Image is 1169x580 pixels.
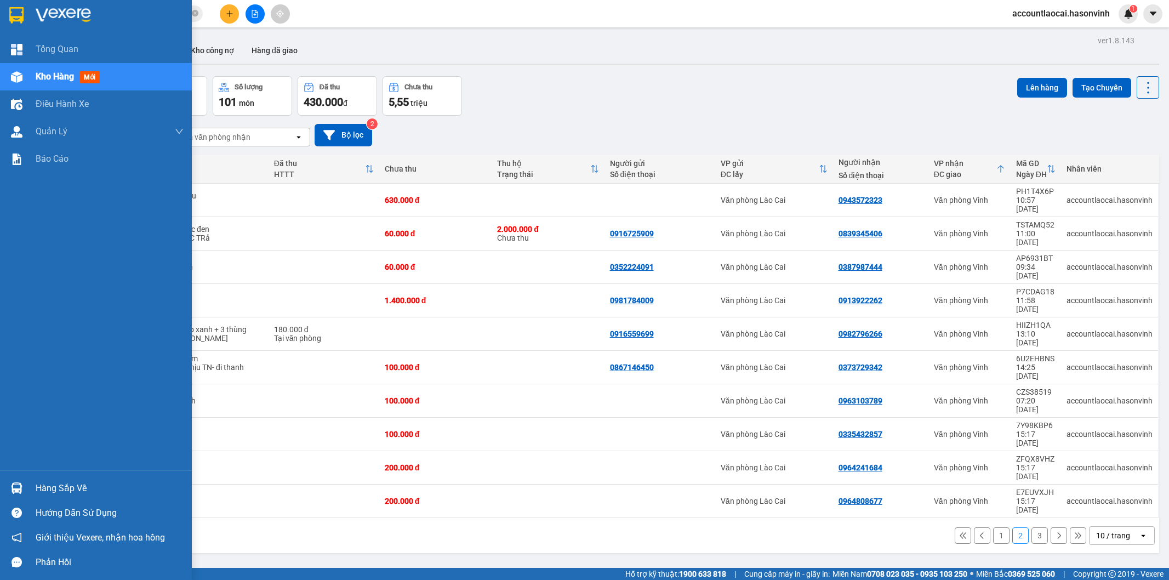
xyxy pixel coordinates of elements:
button: Kho công nợ [182,37,243,64]
span: close-circle [192,9,198,19]
div: Văn phòng Vinh [934,196,1005,204]
img: warehouse-icon [11,71,22,83]
div: Đã thu [320,83,340,91]
div: 60.000 đ [385,263,486,271]
button: Số lượng101món [213,76,292,116]
div: 1 bọc hộp xanh + 3 thùng [160,325,263,334]
div: Tại văn phòng [274,334,374,343]
div: 2 xốp [160,459,263,468]
span: 101 [219,95,237,109]
div: Tên món [160,159,263,168]
div: Văn phòng Vinh [934,229,1005,238]
div: 0982796266 [839,329,882,338]
div: CZS38519 [1016,388,1056,396]
div: Ghi chú [160,170,263,179]
div: 10 / trang [1096,530,1130,541]
button: Chưa thu5,55 triệu [383,76,462,116]
span: Hỗ trợ kỹ thuật: [625,568,726,580]
span: Giới thiệu Vexere, nhận hoa hồng [36,531,165,544]
div: Văn phòng Vinh [934,497,1005,505]
div: Ngày ĐH [1016,170,1047,179]
div: 0916559699 [610,329,654,338]
div: accountlaocai.hasonvinh [1067,329,1153,338]
sup: 2 [367,118,378,129]
div: Người nhận [839,158,923,167]
div: 0943572323 [839,196,882,204]
div: 180.000 đ [274,325,374,334]
div: HIIZH1QA [1016,321,1056,329]
div: Phản hồi [36,554,184,571]
span: | [734,568,736,580]
div: 100.000 đ [385,430,486,439]
span: | [1063,568,1065,580]
div: Văn phòng Vinh [934,463,1005,472]
span: down [175,127,184,136]
div: P7CDAG18 [1016,287,1056,296]
div: Đã thu [274,159,365,168]
img: icon-new-feature [1124,9,1133,19]
div: 1 xốp [160,425,263,434]
button: Bộ lọc [315,124,372,146]
div: accountlaocai.hasonvinh [1067,229,1153,238]
div: E7EUVXJH [1016,488,1056,497]
div: TSTAMQ52 [1016,220,1056,229]
div: accountlaocai.hasonvinh [1067,296,1153,305]
div: 10:57 [DATE] [1016,196,1056,213]
span: triệu [410,99,427,107]
div: ck c khánh [160,334,263,343]
div: Thu hộ [497,159,590,168]
button: Đã thu430.000đ [298,76,377,116]
div: 0373729342 [839,363,882,372]
div: 0916725909 [610,229,654,238]
div: accountlaocai.hasonvinh [1067,196,1153,204]
button: plus [220,4,239,24]
div: Văn phòng Lào Cai [721,329,828,338]
div: 11:00 [DATE] [1016,229,1056,247]
div: 1.400.000 đ [385,296,486,305]
div: 07:20 [DATE] [1016,396,1056,414]
div: Văn phòng Lào Cai [721,463,828,472]
div: Nhân viên [1067,164,1153,173]
div: 60.000 đ [385,229,486,238]
div: 1 TẢI xanh [160,396,263,405]
div: ĐC lấy [721,170,819,179]
div: accountlaocai.hasonvinh [1067,463,1153,472]
div: 0913922262 [839,296,882,305]
button: Lên hàng [1017,78,1067,98]
button: 3 [1031,527,1048,544]
span: ⚪️ [970,572,973,576]
div: ĐC giao [934,170,996,179]
div: 1 hộp chim [160,354,263,363]
div: PH1T4X6P [1016,187,1056,196]
div: 210 kg rau [160,191,263,200]
div: k phiếu [160,468,263,476]
div: sapa [160,200,263,209]
div: Văn phòng Lào Cai [721,497,828,505]
div: 0387987444 [839,263,882,271]
button: Tạo Chuyến [1073,78,1131,98]
th: Toggle SortBy [1011,155,1061,184]
span: 430.000 [304,95,343,109]
div: 0839345406 [839,229,882,238]
div: VP gửi [721,159,819,168]
div: Chưa thu [385,164,486,173]
div: accountlaocai.hasonvinh [1067,430,1153,439]
span: Báo cáo [36,152,69,166]
div: Chọn văn phòng nhận [175,132,250,143]
div: Chưa thu [404,83,432,91]
span: aim [276,10,284,18]
div: Người gửi [610,159,710,168]
span: copyright [1108,570,1116,578]
div: PHí TH LC TRả [160,234,263,242]
div: 100.000 đ [385,396,486,405]
span: Miền Bắc [976,568,1055,580]
div: Văn phòng Lào Cai [721,396,828,405]
div: 0352224091 [610,263,654,271]
div: 15:17 [DATE] [1016,497,1056,514]
div: 2.000.000 đ [497,225,598,234]
div: accountlaocai.hasonvinh [1067,363,1153,372]
button: file-add [246,4,265,24]
div: 1 bọc đen [160,263,263,271]
div: Hướng dẫn sử dụng [36,505,184,521]
div: Văn phòng Vinh [934,263,1005,271]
